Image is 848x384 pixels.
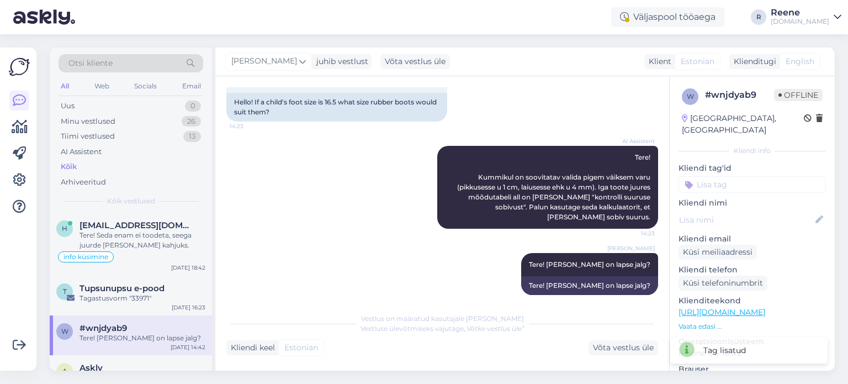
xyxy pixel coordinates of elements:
span: info küsimine [63,254,108,260]
img: Askly Logo [9,56,30,77]
span: Estonian [681,56,714,67]
span: Askly [79,363,103,373]
p: Kliendi telefon [679,264,826,276]
span: w [61,327,68,335]
div: Socials [132,79,159,93]
input: Lisa nimi [679,214,813,226]
span: h [62,224,67,233]
span: #wnjdyab9 [79,323,127,333]
span: w [687,92,694,101]
div: 0 [185,101,201,112]
div: Email [180,79,203,93]
div: Tag lisatud [703,345,746,356]
span: Vestlus on määratud kasutajale [PERSON_NAME] [361,314,524,323]
span: [PERSON_NAME] [231,55,297,67]
p: Kliendi tag'id [679,162,826,174]
div: Uus [61,101,75,112]
span: Vestluse ülevõtmiseks vajutage [361,324,524,333]
i: „Võtke vestlus üle” [464,324,524,333]
div: [DOMAIN_NAME] [771,17,829,26]
div: Hello! If a child's foot size is 16.5 what size rubber boots would suit them? [226,93,447,122]
div: [DATE] 16:23 [172,303,205,312]
div: Kliendi keel [226,342,275,354]
span: Estonian [284,342,318,354]
div: R [751,9,766,25]
div: Kliendi info [679,146,826,156]
div: Väljaspool tööaega [611,7,724,27]
a: Reene[DOMAIN_NAME] [771,8,841,26]
div: Võta vestlus üle [380,54,450,69]
span: Tere! Kummikul on soovitatav valida pigem väiksem varu (pikkusesse u 1 cm, laiusesse ehk u 4 mm).... [457,153,652,221]
div: Reene [771,8,829,17]
div: Küsi telefoninumbrit [679,276,767,291]
div: Tagastusvorm "33971" [79,293,205,303]
div: Tere! Seda enam ei toodeta, seega juurde [PERSON_NAME] kahjuks. [79,230,205,250]
div: Tere! [PERSON_NAME] on lapse jalg? [79,333,205,343]
div: AI Assistent [61,146,102,157]
div: Arhiveeritud [61,177,106,188]
div: Küsi meiliaadressi [679,245,757,260]
span: T [63,287,67,296]
span: AI Assistent [613,137,655,145]
span: Tere! [PERSON_NAME] on lapse jalg? [529,260,650,269]
div: [GEOGRAPHIC_DATA], [GEOGRAPHIC_DATA] [682,113,804,136]
div: Minu vestlused [61,116,115,127]
span: Offline [774,89,823,101]
p: Klienditeekond [679,295,826,307]
span: Tupsunupsu e-pood [79,283,165,293]
span: helenkristi.loo@gmail.com [79,220,194,230]
div: All [59,79,71,93]
span: Kõik vestlused [107,196,155,206]
div: juhib vestlust [312,56,368,67]
div: 13 [183,131,201,142]
span: A [62,367,67,375]
span: 14:23 [613,229,655,238]
span: 14:23 [230,122,271,130]
span: [PERSON_NAME] [607,244,655,253]
div: Võta vestlus üle [589,340,658,355]
div: [DATE] 14:42 [171,343,205,351]
div: Kõik [61,161,77,172]
p: Kliendi email [679,233,826,245]
span: 14:42 [613,296,655,304]
div: Web [92,79,112,93]
span: English [786,56,814,67]
p: Kliendi nimi [679,197,826,209]
div: [DATE] 18:42 [171,264,205,272]
div: Tiimi vestlused [61,131,115,142]
p: Vaata edasi ... [679,322,826,332]
a: [URL][DOMAIN_NAME] [679,307,765,317]
span: Otsi kliente [68,57,113,69]
div: Tere! [PERSON_NAME] on lapse jalg? [521,276,658,295]
div: 26 [182,116,201,127]
div: # wnjdyab9 [705,88,774,102]
div: Klienditugi [729,56,776,67]
div: Klient [644,56,671,67]
input: Lisa tag [679,176,826,193]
